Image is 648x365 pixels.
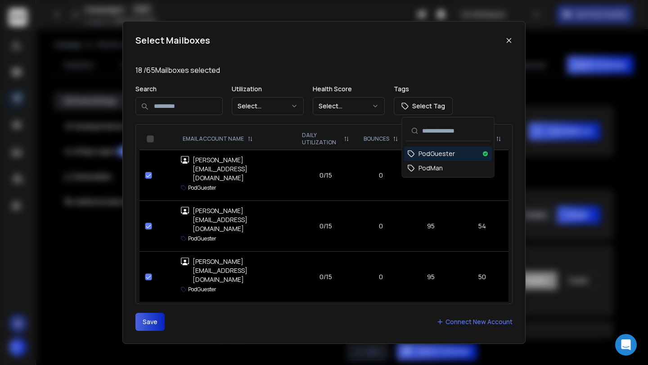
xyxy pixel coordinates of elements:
button: Select... [313,97,385,115]
p: Utilization [232,85,304,93]
div: Open Intercom Messenger [615,334,637,356]
button: Select Tag [394,97,453,115]
p: Tags [394,85,453,93]
p: 18 / 65 Mailboxes selected [135,65,513,76]
span: PodMan [418,164,443,173]
p: Search [135,85,223,93]
h1: Select Mailboxes [135,34,210,47]
button: Select... [232,97,304,115]
p: Health Score [313,85,385,93]
span: PodGuester [418,149,455,158]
